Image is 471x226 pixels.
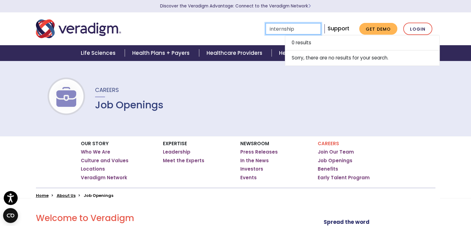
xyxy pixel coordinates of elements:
a: Home [36,193,49,198]
a: Who We Are [81,149,110,155]
a: Health IT Vendors [272,45,335,61]
strong: Spread the word [324,218,369,226]
h2: Welcome to Veradigm [36,213,289,224]
a: Support [328,25,349,32]
img: Veradigm logo [36,19,121,39]
li: 0 results [285,35,440,50]
a: Press Releases [240,149,278,155]
a: Investors [240,166,263,172]
button: Open CMP widget [3,208,18,223]
a: Join Our Team [318,149,354,155]
a: Login [403,23,432,35]
a: Events [240,175,257,181]
a: Life Sciences [73,45,125,61]
a: About Us [57,193,76,198]
span: Learn More [308,3,311,9]
a: Meet the Experts [163,158,204,164]
a: Leadership [163,149,190,155]
a: Healthcare Providers [199,45,272,61]
a: Job Openings [318,158,352,164]
a: Veradigm Network [81,175,127,181]
a: Get Demo [359,23,397,35]
a: Health Plans + Payers [125,45,199,61]
a: Culture and Values [81,158,129,164]
a: Benefits [318,166,338,172]
a: In the News [240,158,269,164]
a: Early Talent Program [318,175,370,181]
input: Search [265,23,321,35]
a: Locations [81,166,105,172]
a: Discover the Veradigm Advantage: Connect to the Veradigm NetworkLearn More [160,3,311,9]
li: Sorry, there are no results for your search. [285,50,440,66]
span: Careers [95,86,119,94]
h1: Job Openings [95,99,164,111]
